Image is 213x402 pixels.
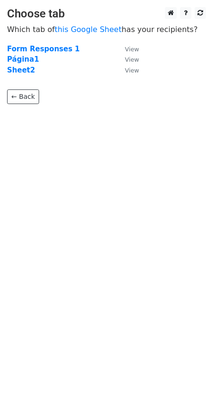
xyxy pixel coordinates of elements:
a: View [115,45,139,53]
a: Sheet2 [7,66,35,74]
p: Which tab of has your recipients? [7,24,206,34]
a: Form Responses 1 [7,45,80,53]
a: View [115,66,139,74]
a: View [115,55,139,64]
small: View [125,67,139,74]
a: Página1 [7,55,39,64]
h3: Choose tab [7,7,206,21]
a: ← Back [7,89,39,104]
small: View [125,46,139,53]
small: View [125,56,139,63]
a: this Google Sheet [55,25,122,34]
